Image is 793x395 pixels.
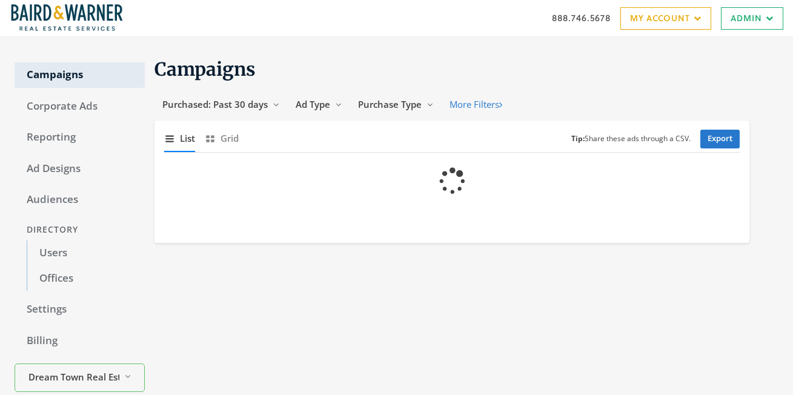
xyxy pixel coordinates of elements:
a: 888.746.5678 [552,12,611,24]
a: Reporting [15,125,145,150]
span: Campaigns [154,58,256,81]
a: My Account [620,7,711,30]
a: Admin [721,7,783,30]
span: List [180,131,195,145]
a: Export [700,130,740,148]
a: Offices [27,266,145,291]
button: Purchased: Past 30 days [154,93,288,116]
div: Directory [15,219,145,241]
small: Share these ads through a CSV. [571,133,691,145]
a: Settings [15,297,145,322]
a: Campaigns [15,62,145,88]
button: Dream Town Real Estate [15,363,145,392]
img: Adwerx [10,3,124,33]
button: More Filters [442,93,510,116]
a: Audiences [15,187,145,213]
a: Billing [15,328,145,354]
span: Purchased: Past 30 days [162,98,268,110]
span: Purchase Type [358,98,422,110]
b: Tip: [571,133,585,144]
span: Dream Town Real Estate [28,370,119,384]
span: Grid [221,131,239,145]
button: Grid [205,125,239,151]
button: List [164,125,195,151]
button: Ad Type [288,93,350,116]
span: Ad Type [296,98,330,110]
button: Purchase Type [350,93,442,116]
a: Ad Designs [15,156,145,182]
a: Users [27,241,145,266]
a: Corporate Ads [15,94,145,119]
